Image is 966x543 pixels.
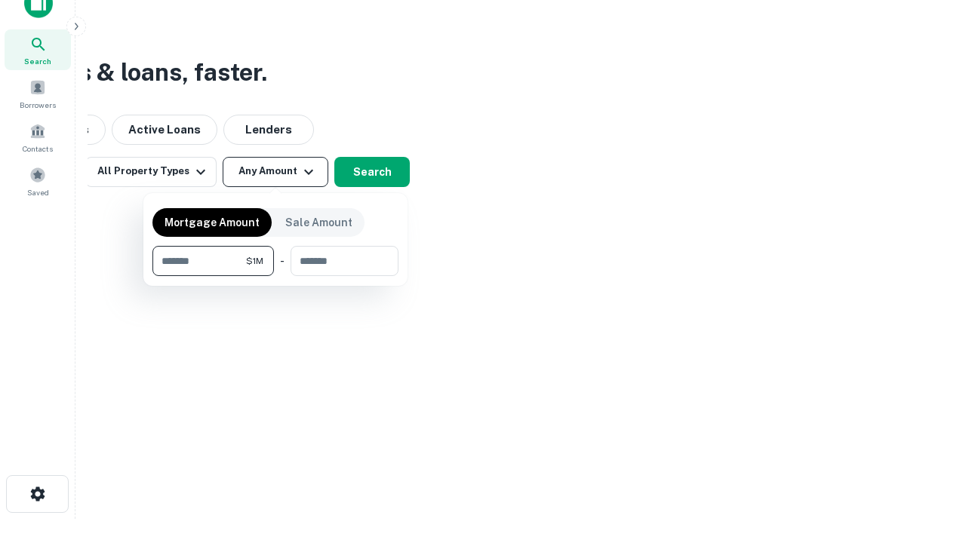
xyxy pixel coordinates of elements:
[280,246,285,276] div: -
[891,422,966,495] iframe: Chat Widget
[165,214,260,231] p: Mortgage Amount
[246,254,263,268] span: $1M
[285,214,352,231] p: Sale Amount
